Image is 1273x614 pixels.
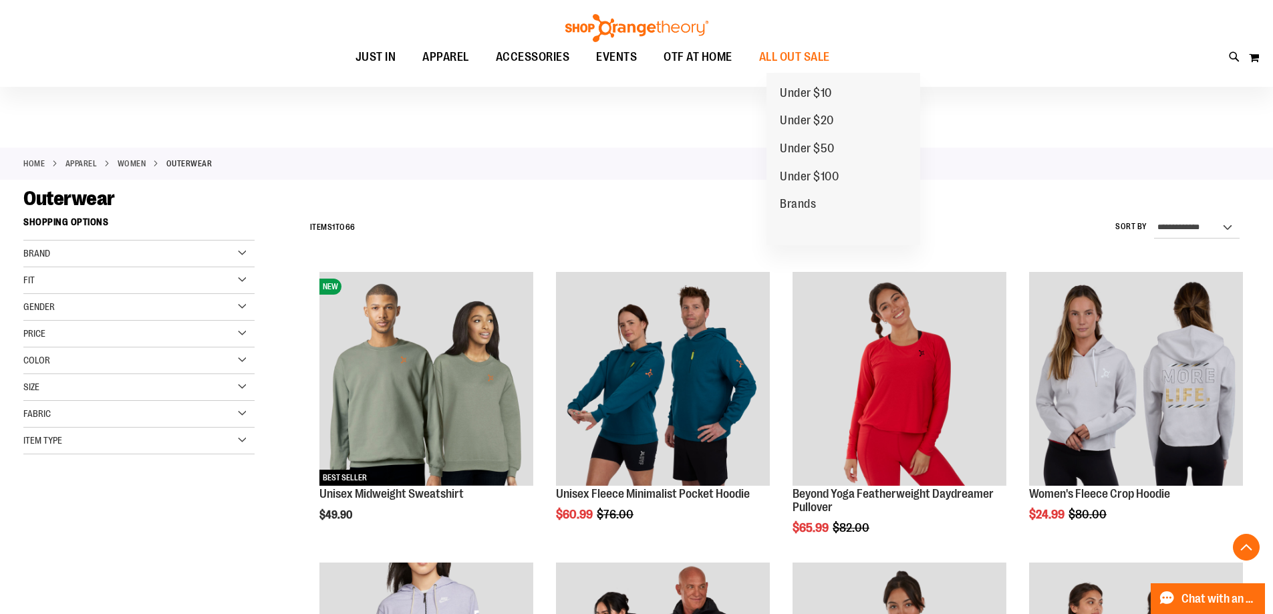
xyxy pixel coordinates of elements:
[356,42,396,72] span: JUST IN
[23,210,255,241] strong: Shopping Options
[23,328,45,339] span: Price
[23,187,115,210] span: Outerwear
[1029,487,1170,500] a: Women's Fleece Crop Hoodie
[556,272,770,486] img: Unisex Fleece Minimalist Pocket Hoodie
[556,487,750,500] a: Unisex Fleece Minimalist Pocket Hoodie
[1233,534,1260,561] button: Back To Top
[549,265,776,555] div: product
[319,487,464,500] a: Unisex Midweight Sweatshirt
[1069,508,1109,521] span: $80.00
[556,272,770,488] a: Unisex Fleece Minimalist Pocket Hoodie
[759,42,830,72] span: ALL OUT SALE
[793,487,994,514] a: Beyond Yoga Featherweight Daydreamer Pullover
[780,197,816,214] span: Brands
[556,508,595,521] span: $60.99
[1151,583,1266,614] button: Chat with an Expert
[23,275,35,285] span: Fit
[1115,221,1147,233] label: Sort By
[664,42,732,72] span: OTF AT HOME
[319,470,370,486] span: BEST SELLER
[65,158,98,170] a: APPAREL
[793,521,831,534] span: $65.99
[319,279,341,295] span: NEW
[780,86,832,103] span: Under $10
[23,435,62,446] span: Item Type
[23,355,50,365] span: Color
[597,508,635,521] span: $76.00
[118,158,146,170] a: WOMEN
[1029,272,1243,486] img: Product image for Womens Fleece Crop Hoodie
[23,158,45,170] a: Home
[332,222,335,232] span: 1
[793,272,1006,488] a: Product image for Beyond Yoga Featherweight Daydreamer Pullover
[319,272,533,486] img: Unisex Midweight Sweatshirt
[786,265,1013,568] div: product
[1029,272,1243,488] a: Product image for Womens Fleece Crop Hoodie
[793,272,1006,486] img: Product image for Beyond Yoga Featherweight Daydreamer Pullover
[1022,265,1250,555] div: product
[1181,593,1257,605] span: Chat with an Expert
[422,42,469,72] span: APPAREL
[23,408,51,419] span: Fabric
[310,217,356,238] h2: Items to
[313,265,540,555] div: product
[166,158,213,170] strong: Outerwear
[496,42,570,72] span: ACCESSORIES
[23,248,50,259] span: Brand
[780,142,835,158] span: Under $50
[345,222,356,232] span: 66
[596,42,637,72] span: EVENTS
[23,381,39,392] span: Size
[833,521,871,534] span: $82.00
[23,301,55,312] span: Gender
[780,170,839,186] span: Under $100
[563,14,710,42] img: Shop Orangetheory
[1029,508,1067,521] span: $24.99
[319,509,354,521] span: $49.90
[780,114,834,130] span: Under $20
[319,272,533,488] a: Unisex Midweight SweatshirtNEWBEST SELLER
